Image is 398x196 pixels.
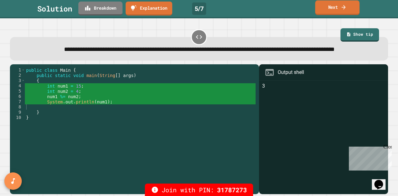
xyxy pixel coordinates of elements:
div: 9 [10,110,25,115]
a: Next [315,0,360,15]
span: Toggle code folding, rows 1 through 10 [21,67,25,73]
div: 5 [10,89,25,94]
div: 1 [10,67,25,73]
a: Breakdown [78,2,123,16]
div: 8 [10,104,25,110]
div: Chat with us now!Close [2,2,43,39]
span: 31787273 [217,185,247,194]
div: 2 [10,73,25,78]
div: 7 [10,99,25,104]
div: 10 [10,115,25,120]
div: 3 [10,78,25,83]
div: Solution [37,3,72,14]
div: 3 [262,82,385,194]
iframe: chat widget [346,144,392,171]
iframe: chat widget [372,171,392,190]
span: Toggle code folding, rows 3 through 9 [21,78,25,83]
div: 5 / 7 [192,2,206,15]
div: 6 [10,94,25,99]
a: Show tip [340,28,379,42]
div: 4 [10,83,25,89]
div: Join with PIN: [145,184,253,196]
div: Output shell [278,69,304,76]
button: SpeedDial basic example [4,172,22,190]
a: Explanation [126,2,172,16]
